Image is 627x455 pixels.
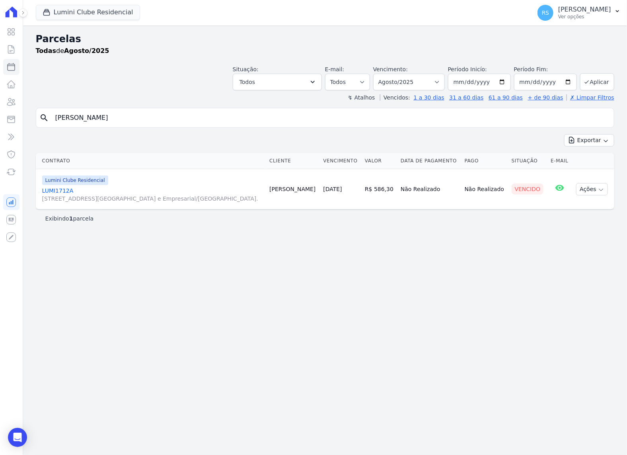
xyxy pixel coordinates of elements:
button: Aplicar [580,73,614,90]
label: ↯ Atalhos [348,94,375,101]
button: RS [PERSON_NAME] Ver opções [531,2,627,24]
p: [PERSON_NAME] [558,6,611,14]
label: Período Fim: [514,65,577,74]
th: E-mail [548,153,572,169]
b: 1 [69,215,73,222]
span: Todos [240,77,255,87]
button: Ações [576,183,608,195]
i: search [39,113,49,123]
td: [PERSON_NAME] [266,169,320,209]
strong: Todas [36,47,56,55]
h2: Parcelas [36,32,614,46]
button: Lumini Clube Residencial [36,5,140,20]
a: ✗ Limpar Filtros [567,94,614,101]
label: Situação: [233,66,259,72]
label: E-mail: [325,66,345,72]
span: Lumini Clube Residencial [42,176,108,185]
label: Vencidos: [380,94,410,101]
a: + de 90 dias [528,94,563,101]
button: Todos [233,74,322,90]
button: Exportar [564,134,614,146]
td: Não Realizado [397,169,461,209]
p: de [36,46,109,56]
a: [DATE] [323,186,342,192]
th: Valor [362,153,397,169]
span: [STREET_ADDRESS][GEOGRAPHIC_DATA] e Empresarial/[GEOGRAPHIC_DATA]. [42,195,263,203]
a: 61 a 90 dias [489,94,523,101]
div: Vencido [512,184,544,195]
a: 31 a 60 dias [449,94,483,101]
label: Período Inicío: [448,66,487,72]
td: Não Realizado [461,169,508,209]
th: Pago [461,153,508,169]
th: Contrato [36,153,267,169]
div: Open Intercom Messenger [8,428,27,447]
th: Data de Pagamento [397,153,461,169]
label: Vencimento: [373,66,408,72]
p: Ver opções [558,14,611,20]
a: LUMI1712A[STREET_ADDRESS][GEOGRAPHIC_DATA] e Empresarial/[GEOGRAPHIC_DATA]. [42,187,263,203]
input: Buscar por nome do lote ou do cliente [51,110,611,126]
td: R$ 586,30 [362,169,397,209]
th: Situação [508,153,548,169]
th: Vencimento [320,153,362,169]
span: RS [542,10,549,16]
th: Cliente [266,153,320,169]
a: 1 a 30 dias [414,94,444,101]
strong: Agosto/2025 [64,47,109,55]
p: Exibindo parcela [45,215,94,223]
